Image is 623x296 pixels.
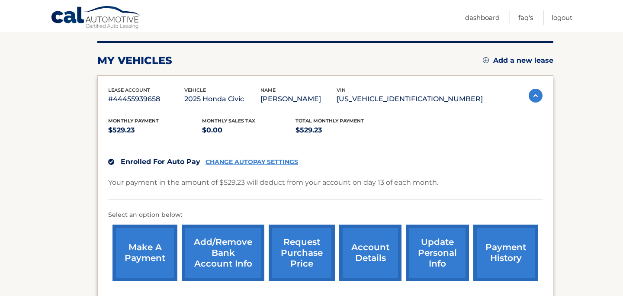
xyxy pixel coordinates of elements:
[108,93,184,105] p: #44455939658
[182,225,264,281] a: Add/Remove bank account info
[184,93,260,105] p: 2025 Honda Civic
[108,159,114,165] img: check.svg
[406,225,469,281] a: update personal info
[51,6,141,31] a: Cal Automotive
[184,87,206,93] span: vehicle
[112,225,177,281] a: make a payment
[269,225,335,281] a: request purchase price
[295,118,364,124] span: Total Monthly Payment
[206,158,298,166] a: CHANGE AUTOPAY SETTINGS
[260,93,337,105] p: [PERSON_NAME]
[529,89,543,103] img: accordion-active.svg
[465,10,500,25] a: Dashboard
[108,177,438,189] p: Your payment in the amount of $529.23 will deduct from your account on day 13 of each month.
[260,87,276,93] span: name
[339,225,401,281] a: account details
[121,158,200,166] span: Enrolled For Auto Pay
[97,54,172,67] h2: my vehicles
[202,118,255,124] span: Monthly sales Tax
[295,124,389,136] p: $529.23
[108,87,150,93] span: lease account
[108,124,202,136] p: $529.23
[552,10,572,25] a: Logout
[108,118,159,124] span: Monthly Payment
[337,87,346,93] span: vin
[108,210,543,220] p: Select an option below:
[518,10,533,25] a: FAQ's
[483,57,489,63] img: add.svg
[337,93,483,105] p: [US_VEHICLE_IDENTIFICATION_NUMBER]
[202,124,296,136] p: $0.00
[483,56,553,65] a: Add a new lease
[473,225,538,281] a: payment history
